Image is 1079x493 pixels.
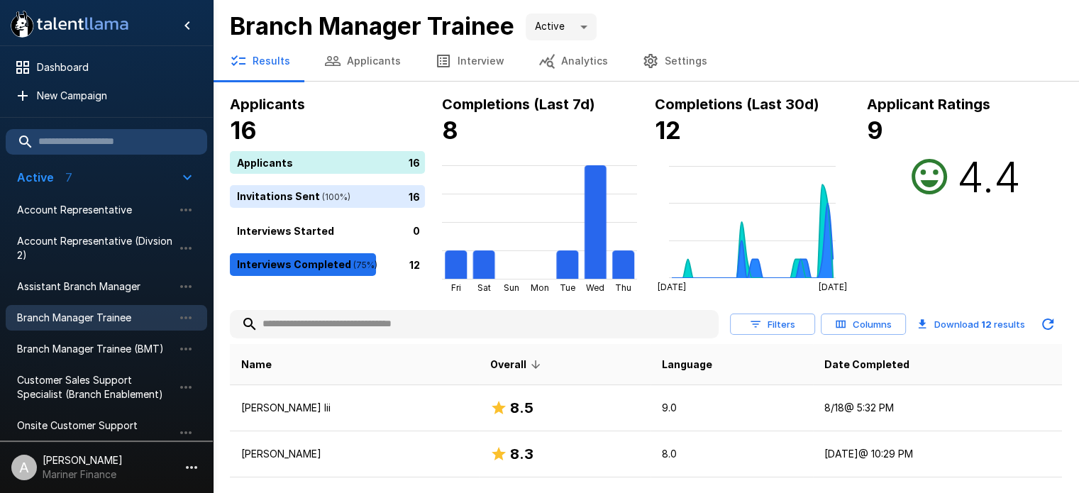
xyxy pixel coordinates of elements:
tspan: Fri [451,282,461,293]
p: 0 [413,223,420,238]
p: 16 [409,189,420,204]
td: [DATE] @ 10:29 PM [813,431,1062,477]
button: Interview [418,41,521,81]
span: Date Completed [824,356,909,373]
button: Analytics [521,41,625,81]
b: 16 [230,116,257,145]
b: 12 [981,318,992,330]
p: [PERSON_NAME] Iii [241,401,467,415]
h6: 8.3 [510,443,533,465]
b: 8 [442,116,458,145]
b: 9 [867,116,883,145]
p: 12 [409,257,420,272]
p: [PERSON_NAME] [241,447,467,461]
button: Download 12 results [912,310,1031,338]
tspan: Wed [586,282,604,293]
p: 8.0 [662,447,802,461]
b: Branch Manager Trainee [230,11,514,40]
span: Overall [490,356,545,373]
button: Filters [730,314,815,336]
span: Name [241,356,272,373]
span: Language [662,356,712,373]
tspan: Thu [615,282,631,293]
td: 8/18 @ 5:32 PM [813,385,1062,431]
b: Applicant Ratings [867,96,990,113]
tspan: [DATE] [657,282,685,292]
p: 16 [409,155,420,170]
b: Completions (Last 30d) [655,96,819,113]
b: Completions (Last 7d) [442,96,595,113]
button: Settings [625,41,724,81]
tspan: Tue [560,282,575,293]
div: Active [526,13,597,40]
h2: 4.4 [956,151,1020,202]
tspan: Sun [504,282,520,293]
tspan: [DATE] [819,282,847,292]
tspan: Mon [531,282,549,293]
button: Columns [821,314,906,336]
tspan: Sat [477,282,491,293]
p: 9.0 [662,401,802,415]
button: Results [213,41,307,81]
button: Updated Today - 10:28 AM [1034,310,1062,338]
button: Applicants [307,41,418,81]
b: Applicants [230,96,305,113]
b: 12 [655,116,681,145]
h6: 8.5 [510,397,533,419]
